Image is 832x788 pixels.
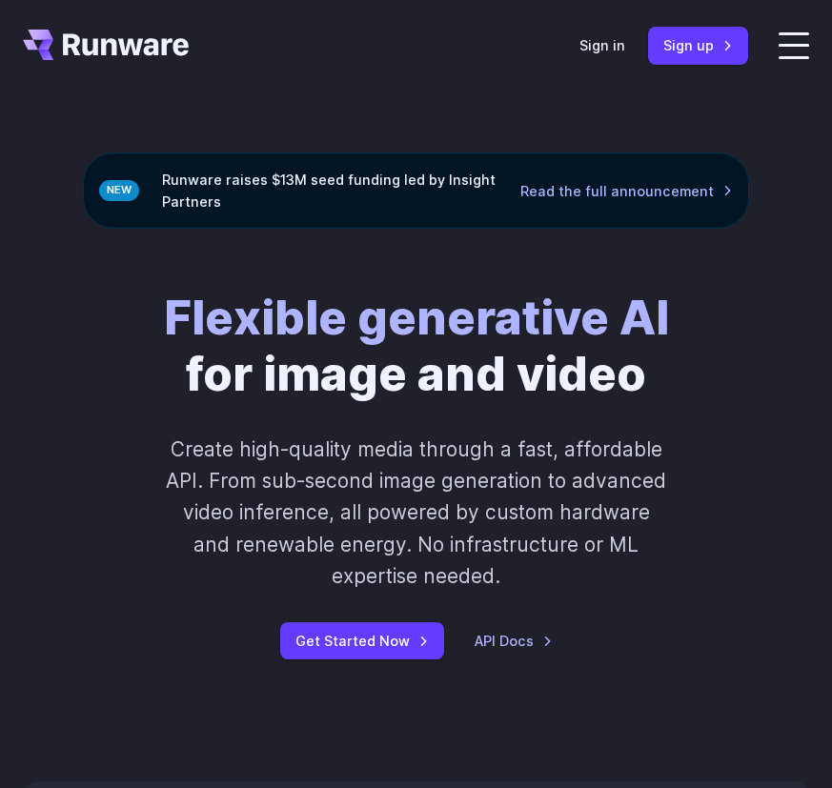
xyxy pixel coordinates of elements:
a: Get Started Now [280,622,444,659]
a: Go to / [23,30,189,60]
div: Runware raises $13M seed funding led by Insight Partners [83,152,748,229]
a: Read the full announcement [520,180,733,202]
a: Sign up [648,27,748,64]
a: API Docs [475,630,553,652]
a: Sign in [579,34,625,56]
strong: Flexible generative AI [164,289,669,346]
h1: for image and video [164,290,669,403]
p: Create high-quality media through a fast, affordable API. From sub-second image generation to adv... [165,434,668,592]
